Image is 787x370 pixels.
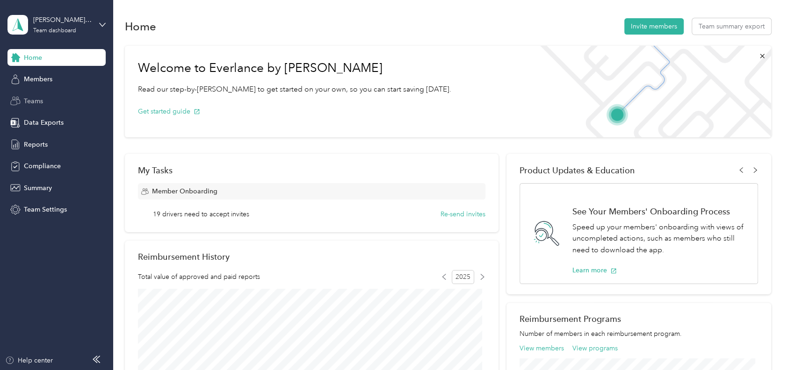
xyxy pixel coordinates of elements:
img: Welcome to everlance [531,46,771,137]
span: Total value of approved and paid reports [138,272,260,282]
span: 2025 [452,270,474,284]
button: Re-send invites [440,209,485,219]
h1: See Your Members' Onboarding Process [572,206,747,216]
button: Learn more [572,265,617,275]
span: 19 drivers need to accept invites [152,209,249,219]
div: Team dashboard [33,28,76,34]
p: Speed up your members' onboarding with views of uncompleted actions, such as members who still ne... [572,221,747,256]
span: Members [24,74,52,84]
span: Compliance [24,161,61,171]
span: Home [24,53,42,63]
div: My Tasks [138,165,485,175]
span: Reports [24,140,48,149]
iframe: Everlance-gr Chat Button Frame [735,318,787,370]
span: Summary [24,183,52,193]
p: Number of members in each reimbursement program. [520,329,758,339]
button: Get started guide [138,107,200,116]
span: Teams [24,96,43,106]
span: Product Updates & Education [520,165,635,175]
button: View members [520,343,564,353]
button: Help center [5,356,53,365]
button: View programs [572,343,618,353]
h1: Home [125,21,156,31]
h1: Welcome to Everlance by [PERSON_NAME] [138,61,451,76]
h2: Reimbursement Programs [520,314,758,324]
button: Team summary export [692,18,771,35]
span: Member Onboarding [152,186,217,196]
span: Team Settings [24,205,67,214]
h2: Reimbursement History [138,252,230,262]
span: Data Exports [24,118,64,128]
div: [PERSON_NAME] team [33,15,92,25]
p: Read our step-by-[PERSON_NAME] to get started on your own, so you can start saving [DATE]. [138,84,451,95]
button: Invite members [624,18,684,35]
